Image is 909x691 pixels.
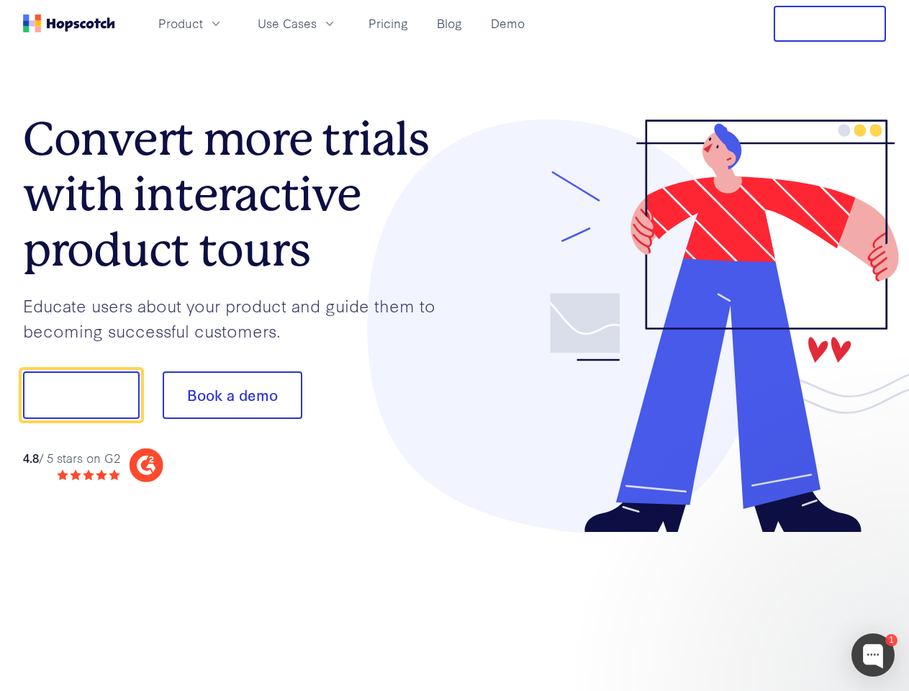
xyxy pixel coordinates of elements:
button: Use Cases [249,12,345,35]
span: Product [158,14,203,32]
a: Home [23,14,115,32]
button: Book a demo [163,371,302,419]
h1: Convert more trials with interactive product tours [23,112,455,277]
strong: 4.8 [23,449,39,466]
div: 1 [885,634,897,646]
span: Use Cases [258,14,317,32]
a: Blog [431,12,468,35]
div: / 5 stars on G2 [23,449,120,467]
button: Product [150,12,232,35]
a: Pricing [363,12,414,35]
p: Educate users about your product and guide them to becoming successful customers. [23,293,455,343]
button: Show me! [23,371,140,419]
button: Free Trial [774,6,886,42]
a: Demo [485,12,530,35]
